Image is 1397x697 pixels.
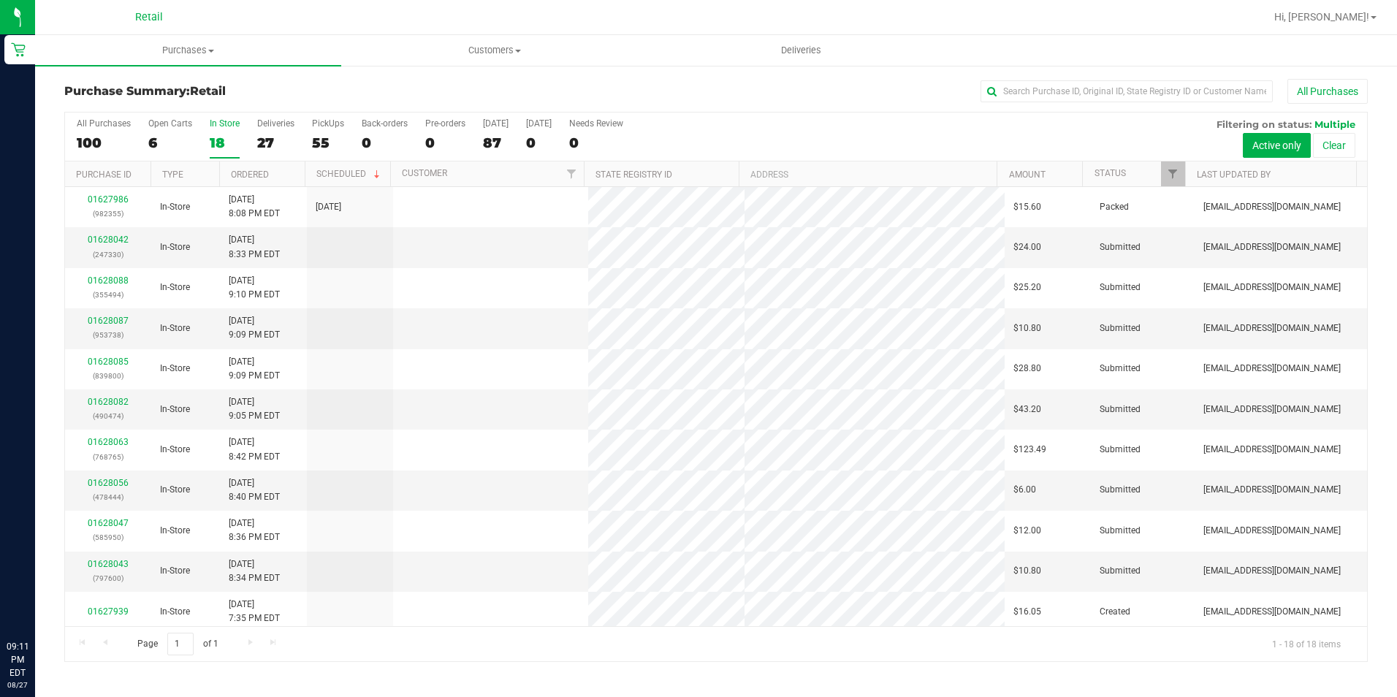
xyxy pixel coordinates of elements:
[88,235,129,245] a: 01628042
[160,362,190,376] span: In-Store
[15,580,58,624] iframe: Resource center
[64,85,499,98] h3: Purchase Summary:
[229,598,280,625] span: [DATE] 7:35 PM EDT
[160,200,190,214] span: In-Store
[210,134,240,151] div: 18
[1287,79,1368,104] button: All Purchases
[167,633,194,655] input: 1
[1243,133,1311,158] button: Active only
[11,42,26,57] inline-svg: Retail
[35,44,341,57] span: Purchases
[1095,168,1126,178] a: Status
[1203,564,1341,578] span: [EMAIL_ADDRESS][DOMAIN_NAME]
[1203,281,1341,294] span: [EMAIL_ADDRESS][DOMAIN_NAME]
[1203,605,1341,619] span: [EMAIL_ADDRESS][DOMAIN_NAME]
[342,44,647,57] span: Customers
[316,169,383,179] a: Scheduled
[1013,605,1041,619] span: $16.05
[74,328,142,342] p: (953738)
[229,557,280,585] span: [DATE] 8:34 PM EDT
[1100,240,1141,254] span: Submitted
[229,314,280,342] span: [DATE] 9:09 PM EDT
[981,80,1273,102] input: Search Purchase ID, Original ID, State Registry ID or Customer Name...
[229,233,280,261] span: [DATE] 8:33 PM EDT
[88,316,129,326] a: 01628087
[1313,133,1355,158] button: Clear
[88,397,129,407] a: 01628082
[1260,633,1352,655] span: 1 - 18 of 18 items
[74,409,142,423] p: (490474)
[1203,200,1341,214] span: [EMAIL_ADDRESS][DOMAIN_NAME]
[160,321,190,335] span: In-Store
[35,35,341,66] a: Purchases
[229,517,280,544] span: [DATE] 8:36 PM EDT
[1314,118,1355,130] span: Multiple
[125,633,230,655] span: Page of 1
[1013,403,1041,416] span: $43.20
[1217,118,1312,130] span: Filtering on status:
[1009,170,1046,180] a: Amount
[229,193,280,221] span: [DATE] 8:08 PM EDT
[74,450,142,464] p: (768765)
[1203,403,1341,416] span: [EMAIL_ADDRESS][DOMAIN_NAME]
[569,118,623,129] div: Needs Review
[74,530,142,544] p: (585950)
[1100,443,1141,457] span: Submitted
[362,118,408,129] div: Back-orders
[1161,161,1185,186] a: Filter
[1100,362,1141,376] span: Submitted
[526,118,552,129] div: [DATE]
[160,240,190,254] span: In-Store
[88,194,129,205] a: 01627986
[1013,524,1041,538] span: $12.00
[1013,321,1041,335] span: $10.80
[7,640,28,679] p: 09:11 PM EDT
[761,44,841,57] span: Deliveries
[74,207,142,221] p: (982355)
[160,403,190,416] span: In-Store
[160,524,190,538] span: In-Store
[74,288,142,302] p: (355494)
[229,476,280,504] span: [DATE] 8:40 PM EDT
[402,168,447,178] a: Customer
[1274,11,1369,23] span: Hi, [PERSON_NAME]!
[88,559,129,569] a: 01628043
[312,134,344,151] div: 55
[1203,240,1341,254] span: [EMAIL_ADDRESS][DOMAIN_NAME]
[7,679,28,690] p: 08/27
[560,161,584,186] a: Filter
[1203,524,1341,538] span: [EMAIL_ADDRESS][DOMAIN_NAME]
[88,357,129,367] a: 01628085
[257,118,294,129] div: Deliveries
[1013,240,1041,254] span: $24.00
[1100,605,1130,619] span: Created
[148,134,192,151] div: 6
[341,35,647,66] a: Customers
[1013,200,1041,214] span: $15.60
[1100,281,1141,294] span: Submitted
[229,355,280,383] span: [DATE] 9:09 PM EDT
[210,118,240,129] div: In Store
[1100,564,1141,578] span: Submitted
[76,170,132,180] a: Purchase ID
[483,134,509,151] div: 87
[231,170,269,180] a: Ordered
[190,84,226,98] span: Retail
[739,161,997,187] th: Address
[160,443,190,457] span: In-Store
[425,134,465,151] div: 0
[162,170,183,180] a: Type
[88,518,129,528] a: 01628047
[88,606,129,617] a: 01627939
[160,564,190,578] span: In-Store
[229,435,280,463] span: [DATE] 8:42 PM EDT
[569,134,623,151] div: 0
[88,275,129,286] a: 01628088
[1100,483,1141,497] span: Submitted
[160,605,190,619] span: In-Store
[483,118,509,129] div: [DATE]
[1203,443,1341,457] span: [EMAIL_ADDRESS][DOMAIN_NAME]
[160,483,190,497] span: In-Store
[1100,200,1129,214] span: Packed
[1100,321,1141,335] span: Submitted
